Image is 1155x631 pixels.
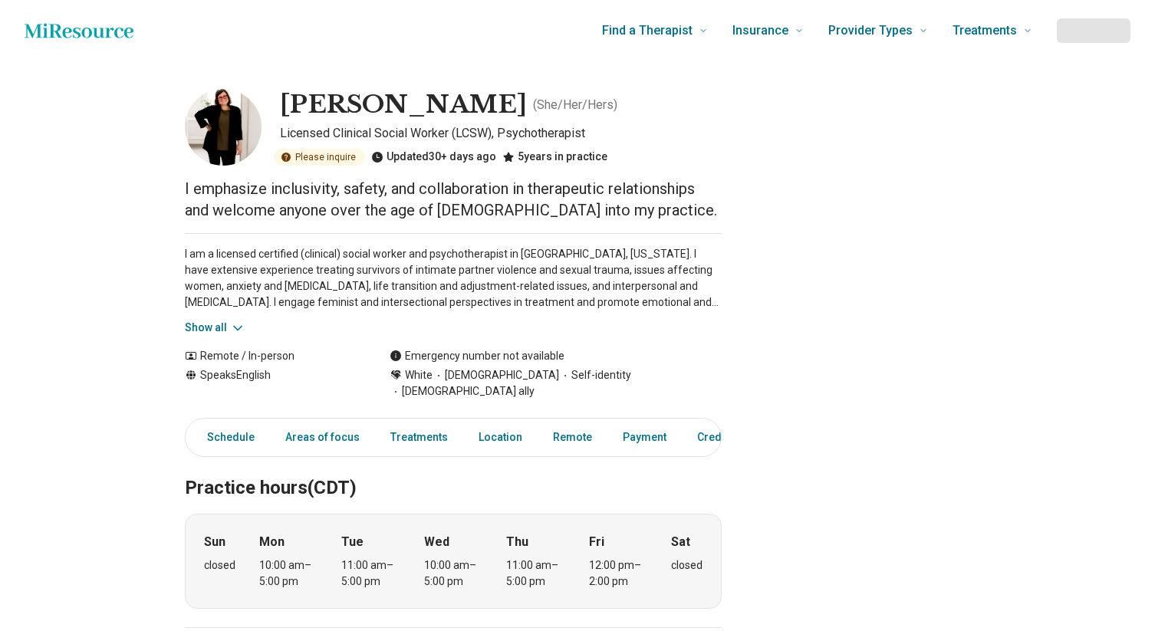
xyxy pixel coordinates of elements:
[259,557,318,590] div: 10:00 am – 5:00 pm
[204,557,235,573] div: closed
[185,367,359,399] div: Speaks English
[469,422,531,453] a: Location
[502,149,607,166] div: 5 years in practice
[341,533,364,551] strong: Tue
[204,533,225,551] strong: Sun
[589,533,604,551] strong: Fri
[259,533,285,551] strong: Mon
[381,422,457,453] a: Treatments
[424,533,449,551] strong: Wed
[671,557,703,573] div: closed
[688,422,765,453] a: Credentials
[185,89,262,166] img: Helen Cheek, Licensed Clinical Social Worker (LCSW)
[506,533,528,551] strong: Thu
[280,89,527,121] h1: [PERSON_NAME]
[614,422,676,453] a: Payment
[185,246,722,311] p: I am a licensed certified (clinical) social worker and psychotherapist in [GEOGRAPHIC_DATA], [US_...
[602,20,693,41] span: Find a Therapist
[276,422,369,453] a: Areas of focus
[953,20,1017,41] span: Treatments
[185,514,722,609] div: When does the program meet?
[559,367,631,383] span: Self-identity
[589,557,648,590] div: 12:00 pm – 2:00 pm
[280,124,722,143] p: Licensed Clinical Social Worker (LCSW), Psychotherapist
[506,557,565,590] div: 11:00 am – 5:00 pm
[671,533,690,551] strong: Sat
[274,149,365,166] div: Please inquire
[371,149,496,166] div: Updated 30+ days ago
[185,348,359,364] div: Remote / In-person
[732,20,788,41] span: Insurance
[341,557,400,590] div: 11:00 am – 5:00 pm
[25,15,133,46] a: Home page
[185,439,722,501] h2: Practice hours (CDT)
[390,383,535,399] span: [DEMOGRAPHIC_DATA] ally
[424,557,483,590] div: 10:00 am – 5:00 pm
[185,178,722,221] p: I emphasize inclusivity, safety, and collaboration in therapeutic relationships and welcome anyon...
[405,367,433,383] span: White
[544,422,601,453] a: Remote
[533,96,617,114] p: ( She/Her/Hers )
[185,320,245,336] button: Show all
[433,367,559,383] span: [DEMOGRAPHIC_DATA]
[189,422,264,453] a: Schedule
[828,20,913,41] span: Provider Types
[390,348,564,364] div: Emergency number not available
